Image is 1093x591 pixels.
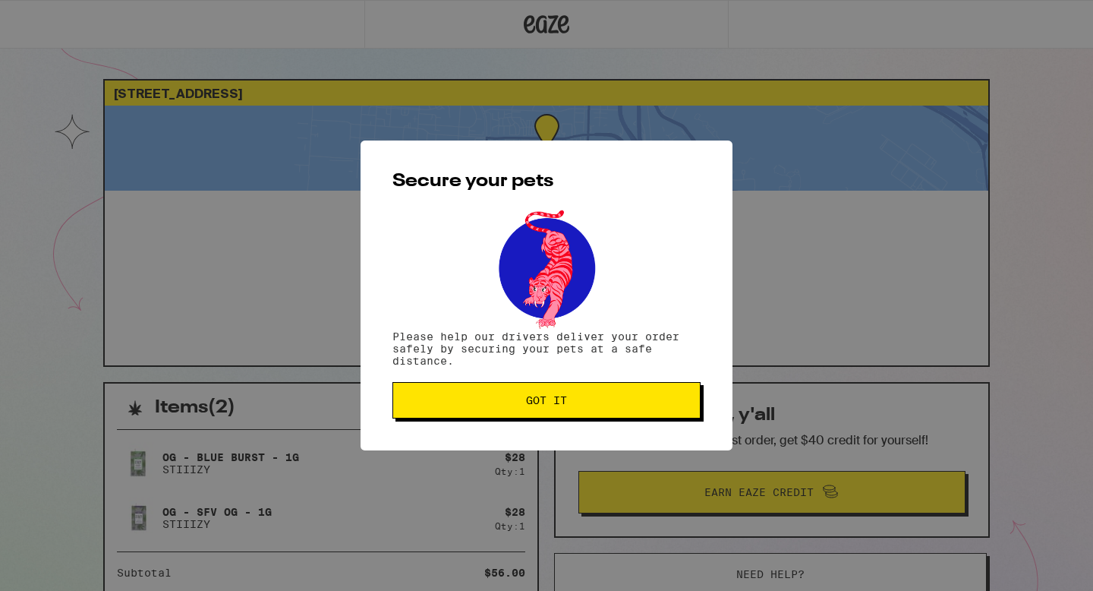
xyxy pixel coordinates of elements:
[484,206,609,330] img: pets
[392,382,701,419] button: Got it
[392,330,701,367] p: Please help our drivers deliver your order safely by securing your pets at a safe distance.
[526,395,567,406] span: Got it
[9,11,109,23] span: Hi. Need any help?
[392,172,701,191] h2: Secure your pets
